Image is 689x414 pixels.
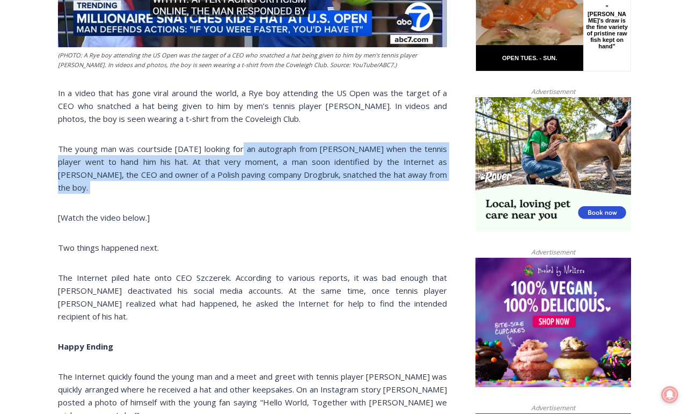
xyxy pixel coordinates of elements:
span: The Internet piled hate onto CEO Szczerek. According to various reports, it was bad enough that [... [58,272,447,322]
span: Two things happened next. [58,242,159,253]
span: Advertisement [521,403,586,413]
span: Open Tues. - Sun. [PHONE_NUMBER] [3,111,105,151]
div: "We would have speakers with experience in local journalism speak to us about their experiences a... [271,1,507,104]
span: Advertisement [521,247,586,257]
div: Birthdays, Graduations, Any Private Event [70,19,265,30]
h4: Book [PERSON_NAME]'s Good Humor for Your Event [327,11,373,41]
b: Happy Ending [58,341,113,352]
a: Intern @ [DOMAIN_NAME] [258,104,520,134]
span: Advertisement [521,86,586,97]
div: "[PERSON_NAME]'s draw is the fine variety of pristine raw fish kept on hand" [110,67,152,128]
figcaption: (PHOTO: A Rye boy attending the US Open was the target of a CEO who snatched a hat being given to... [58,50,447,69]
span: In a video that has gone viral around the world, a Rye boy attending the US Open was the target o... [58,88,447,124]
span: Intern @ [DOMAIN_NAME] [281,107,497,131]
span: The young man was courtside [DATE] looking for an autograph from [PERSON_NAME] when the tennis pl... [58,143,447,193]
img: Baked by Melissa [475,258,631,388]
a: Book [PERSON_NAME]'s Good Humor for Your Event [319,3,387,49]
a: Open Tues. - Sun. [PHONE_NUMBER] [1,108,108,134]
p: [Watch the video below.] [58,211,447,224]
